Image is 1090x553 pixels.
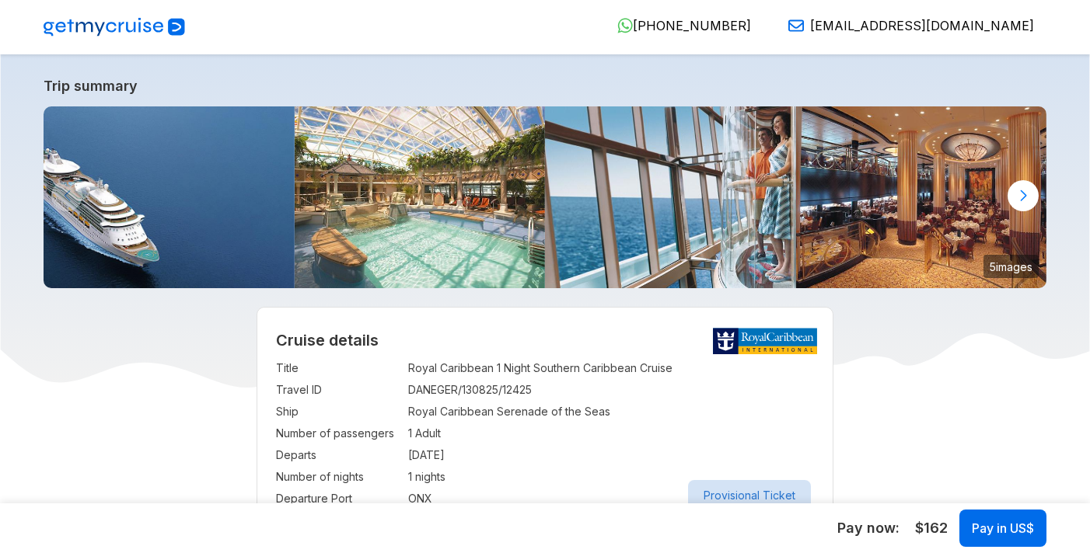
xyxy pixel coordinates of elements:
img: glass-Elevator-Couple-tile2.JPG [545,106,796,288]
td: DANEGER/130825/12425 [408,379,815,401]
img: serenade-of-the-seas-solarium-pool.JPG [295,106,546,288]
td: Number of passengers [276,423,400,444]
td: : [400,444,408,466]
span: [EMAIL_ADDRESS][DOMAIN_NAME] [810,18,1034,33]
span: $ 162 [915,518,948,538]
td: : [400,357,408,379]
img: serenade-of-the-seas.jpg [44,106,295,288]
td: ONX [408,488,815,510]
button: Pay in US$ [959,510,1046,547]
h5: Pay now: [837,519,900,537]
td: Royal Caribbean 1 Night Southern Caribbean Cruise [408,357,815,379]
td: : [400,401,408,423]
td: Royal Caribbean Serenade of the Seas [408,401,815,423]
a: Trip summary [44,78,1046,94]
td: : [400,379,408,401]
td: 1 Adult [408,423,815,444]
button: Provisional Ticket [688,480,811,511]
td: 1 nights [408,466,815,488]
td: : [400,423,408,444]
span: [PHONE_NUMBER] [633,18,751,33]
td: : [400,488,408,510]
td: : [400,466,408,488]
h2: Cruise details [276,331,815,350]
td: Title [276,357,400,379]
td: [DATE] [408,444,815,466]
img: serenade-of-the-seas-main-dining-room-two-floor.jpg [796,106,1047,288]
td: Number of nights [276,466,400,488]
small: 5 images [983,255,1039,278]
td: Travel ID [276,379,400,401]
td: Departs [276,444,400,466]
td: Ship [276,401,400,423]
a: [PHONE_NUMBER] [605,18,751,33]
img: Email [788,18,804,33]
img: WhatsApp [617,18,633,33]
td: Departure Port [276,488,400,510]
a: [EMAIL_ADDRESS][DOMAIN_NAME] [776,18,1034,33]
